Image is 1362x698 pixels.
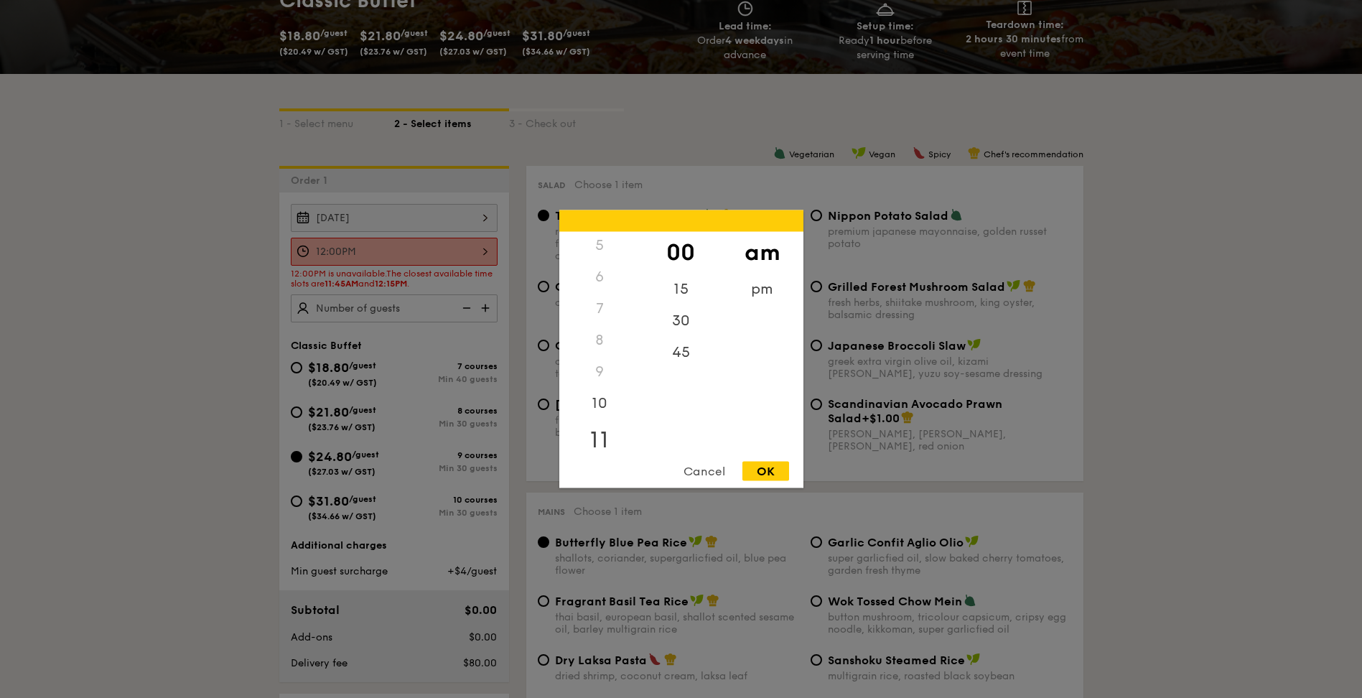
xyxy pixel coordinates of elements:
[559,419,640,461] div: 11
[559,325,640,356] div: 8
[559,356,640,388] div: 9
[640,337,722,368] div: 45
[559,293,640,325] div: 7
[640,274,722,305] div: 15
[559,388,640,419] div: 10
[559,261,640,293] div: 6
[722,232,803,274] div: am
[559,230,640,261] div: 5
[742,462,789,481] div: OK
[640,232,722,274] div: 00
[669,462,740,481] div: Cancel
[640,305,722,337] div: 30
[722,274,803,305] div: pm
